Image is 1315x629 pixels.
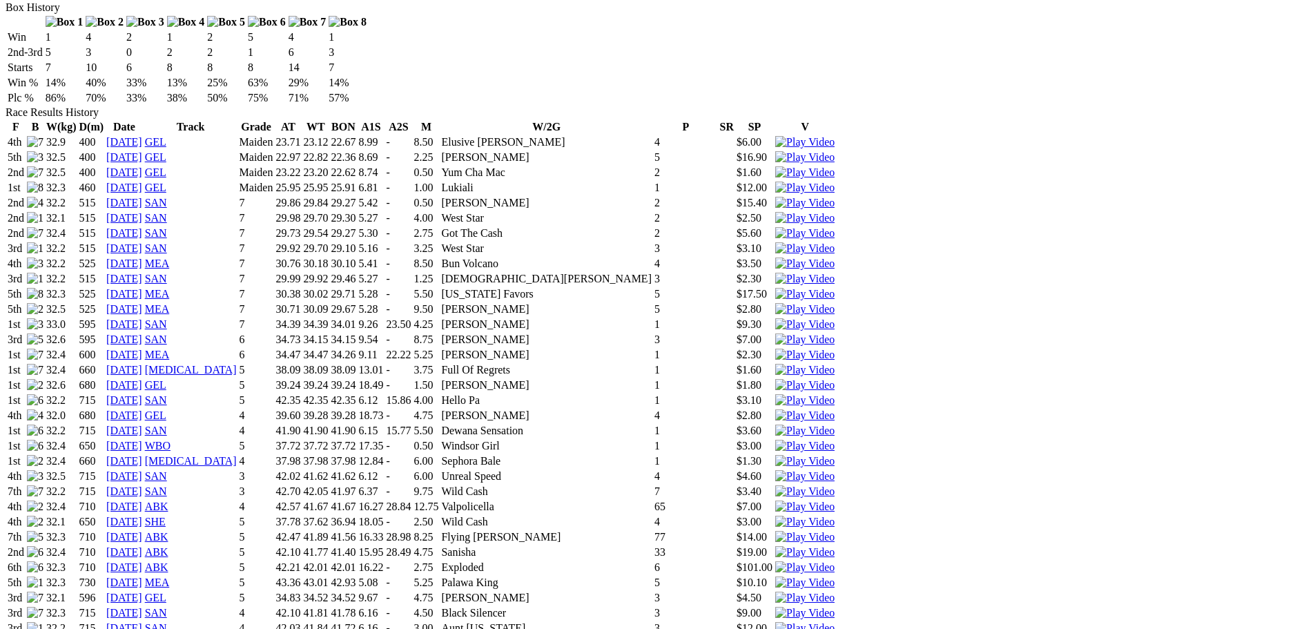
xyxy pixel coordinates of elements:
[166,30,206,44] td: 1
[79,166,105,180] td: 400
[106,485,142,497] a: [DATE]
[106,440,142,452] a: [DATE]
[45,46,84,59] td: 5
[288,91,327,105] td: 71%
[7,181,25,195] td: 1st
[106,288,142,300] a: [DATE]
[775,455,835,467] a: Watch Replay on Watchdog
[7,151,25,164] td: 5th
[275,120,301,134] th: AT
[46,135,77,149] td: 32.9
[7,76,43,90] td: Win %
[775,273,835,284] a: Watch Replay on Watchdog
[385,135,411,149] td: -
[27,136,43,148] img: 7
[654,120,718,134] th: P
[440,181,652,195] td: Lukiali
[145,440,171,452] a: WBO
[7,166,25,180] td: 2nd
[106,242,142,254] a: [DATE]
[239,120,274,134] th: Grade
[106,197,142,209] a: [DATE]
[45,76,84,90] td: 14%
[106,425,142,436] a: [DATE]
[106,364,142,376] a: [DATE]
[145,607,167,619] a: SAN
[775,592,835,604] img: Play Video
[45,61,84,75] td: 7
[106,136,142,148] a: [DATE]
[385,196,411,210] td: -
[328,91,367,105] td: 57%
[27,440,43,452] img: 6
[330,120,356,134] th: BON
[775,318,835,331] img: Play Video
[27,607,43,619] img: 7
[775,440,835,452] a: Watch Replay on Watchdog
[288,61,327,75] td: 14
[27,349,43,361] img: 7
[145,516,166,528] a: SHE
[775,394,835,406] a: Watch Replay on Watchdog
[330,196,356,210] td: 29.27
[7,46,43,59] td: 2nd-3rd
[206,61,246,75] td: 8
[27,561,43,574] img: 6
[79,181,105,195] td: 460
[126,30,165,44] td: 2
[106,470,142,482] a: [DATE]
[413,166,439,180] td: 0.50
[247,76,286,90] td: 63%
[27,151,43,164] img: 3
[85,30,124,44] td: 4
[106,394,142,406] a: [DATE]
[145,394,167,406] a: SAN
[736,135,773,149] td: $6.00
[775,516,835,528] a: Watch Replay on Watchdog
[145,470,167,482] a: SAN
[206,30,246,44] td: 2
[275,151,301,164] td: 22.97
[7,91,43,105] td: Plc %
[145,212,167,224] a: SAN
[106,455,142,467] a: [DATE]
[328,46,367,59] td: 3
[6,106,1309,119] div: Race Results History
[330,135,356,149] td: 22.67
[775,182,835,194] img: Play Video
[27,409,43,422] img: 4
[27,242,43,255] img: 1
[775,546,835,558] a: View replay
[46,196,77,210] td: 32.2
[167,16,205,28] img: Box 4
[145,288,170,300] a: MEA
[302,151,329,164] td: 22.82
[27,212,43,224] img: 1
[106,318,142,330] a: [DATE]
[775,379,835,391] a: Watch Replay on Watchdog
[106,227,142,239] a: [DATE]
[46,120,77,134] th: W(kg)
[46,151,77,164] td: 32.5
[206,76,246,90] td: 25%
[775,242,835,255] img: Play Video
[288,30,327,44] td: 4
[775,318,835,330] a: Watch Replay on Watchdog
[85,91,124,105] td: 70%
[775,303,835,316] img: Play Video
[27,592,43,604] img: 7
[207,16,245,28] img: Box 5
[775,197,835,209] a: Watch Replay on Watchdog
[46,181,77,195] td: 32.3
[775,227,835,239] a: Watch Replay on Watchdog
[775,577,835,589] img: Play Video
[126,16,164,28] img: Box 3
[26,120,44,134] th: B
[358,181,384,195] td: 6.81
[27,166,43,179] img: 7
[27,531,43,543] img: 5
[775,288,835,300] a: Watch Replay on Watchdog
[106,333,142,345] a: [DATE]
[775,364,835,376] a: Watch Replay on Watchdog
[302,166,329,180] td: 23.20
